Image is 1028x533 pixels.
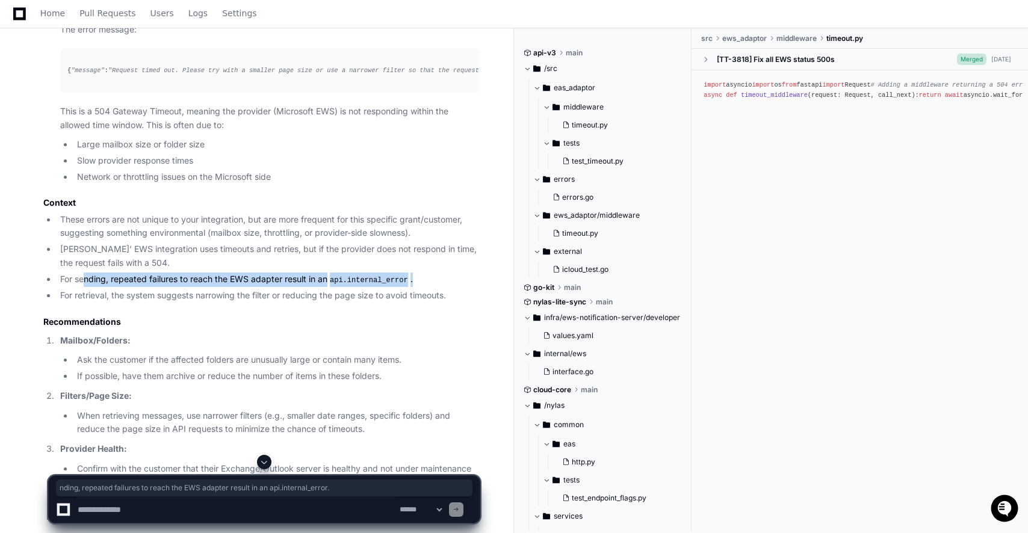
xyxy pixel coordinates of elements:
li: For retrieval, the system suggests narrowing the filter or reducing the page size to avoid timeouts. [57,289,480,303]
div: Start new chat [41,90,197,102]
span: async [704,91,722,99]
span: main [596,297,613,307]
span: "Request timed out. Please try with a smaller page size or use a narrower filter so that the requ... [108,67,646,74]
span: errors.go [562,193,593,202]
button: external [533,242,683,261]
li: Ask the customer if the affected folders are unusually large or contain many items. [73,353,480,367]
button: http.py [557,454,685,470]
button: /nylas [524,396,683,415]
span: request: Request, call_next [811,91,911,99]
svg: Directory [553,136,560,150]
span: timeout.py [562,229,598,238]
span: ews_adaptor/middleware [554,211,640,220]
svg: Directory [543,172,550,186]
span: /src [544,64,557,73]
button: common [533,415,692,434]
button: ews_adaptor/middleware [533,206,683,225]
button: timeout.py [557,117,675,134]
button: interface.go [538,363,675,380]
svg: Directory [543,244,550,259]
button: tests [543,134,683,153]
span: Logs [188,10,208,17]
button: /src [524,59,683,78]
svg: Directory [533,61,540,76]
button: values.yaml [538,327,675,344]
strong: Mailbox/Folders: [60,335,131,345]
span: nding, repeated failures to reach the EWS adapter result in an api.internal_error. [60,483,469,493]
button: eas [543,434,692,454]
span: middleware [563,102,604,112]
span: Users [150,10,174,17]
svg: Directory [543,417,550,432]
span: icloud_test.go [562,265,608,274]
span: test_timeout.py [572,156,624,166]
span: main [564,283,581,292]
span: timeout.py [826,34,863,43]
span: errors [554,174,575,184]
svg: Directory [553,100,560,114]
span: Merged [957,54,986,65]
button: icloud_test.go [548,261,675,278]
li: For sending, repeated failures to reach the EWS adapter result in an . [57,273,480,287]
button: errors [533,170,683,189]
button: test_timeout.py [557,153,675,170]
span: values.yaml [553,331,593,340]
svg: Directory [553,437,560,451]
span: Home [40,10,65,17]
span: interface.go [553,367,593,377]
span: return [919,91,941,99]
li: When retrieving messages, use narrower filters (e.g., smaller date ranges, specific folders) and ... [73,409,480,437]
span: nylas-lite-sync [533,297,586,307]
li: These errors are not unique to your integration, but are more frequent for this specific grant/cu... [57,213,480,241]
button: middleware [543,97,683,117]
iframe: Open customer support [989,493,1022,526]
p: This is a 504 Gateway Timeout, meaning the provider (Microsoft EWS) is not responding within the ... [60,105,480,132]
svg: Directory [543,81,550,95]
span: import [752,81,774,88]
img: 1736555170064-99ba0984-63c1-480f-8ee9-699278ef63ed [12,90,34,111]
span: main [581,385,598,395]
li: Slow provider response times [73,154,480,168]
code: api.internal_error [327,275,410,286]
span: common [554,420,584,430]
svg: Directory [533,347,540,361]
span: main [566,48,583,58]
li: [PERSON_NAME]’ EWS integration uses timeouts and retries, but if the provider does not respond in... [57,242,480,270]
a: Powered byPylon [85,126,146,135]
div: We're offline, we'll be back soon [41,102,157,111]
span: eas_adaptor [554,83,595,93]
svg: Directory [543,208,550,223]
span: import [823,81,845,88]
span: infra/ews-notification-server/developer [544,313,680,322]
span: src [701,34,713,43]
span: middleware [776,34,817,43]
span: Pylon [120,126,146,135]
li: If possible, have them archive or reduce the number of items in these folders. [73,369,480,383]
button: errors.go [548,189,675,206]
div: asyncio os fastapi Request ( ): asyncio.wait_for(call_next(request), timeout=os.getenv( , )) [704,80,1016,100]
strong: Provider Health: [60,443,127,454]
span: timeout_middleware [741,91,808,99]
div: [DATE] [991,55,1011,64]
button: internal/ews [524,344,683,363]
li: Network or throttling issues on the Microsoft side [73,170,480,184]
span: Settings [222,10,256,17]
button: infra/ews-notification-server/developer [524,308,683,327]
h3: Context [43,197,480,209]
div: Welcome [12,48,219,67]
span: eas [563,439,575,449]
span: /nylas [544,401,565,410]
button: eas_adaptor [533,78,683,97]
span: external [554,247,582,256]
span: timeout.py [572,120,608,130]
span: tests [563,138,580,148]
span: def [726,91,737,99]
button: timeout.py [548,225,675,242]
span: internal/ews [544,349,586,359]
button: Start new chat [205,93,219,108]
span: go-kit [533,283,554,292]
span: "message" [71,67,104,74]
li: Large mailbox size or folder size [73,138,480,152]
strong: Filters/Page Size: [60,390,132,401]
